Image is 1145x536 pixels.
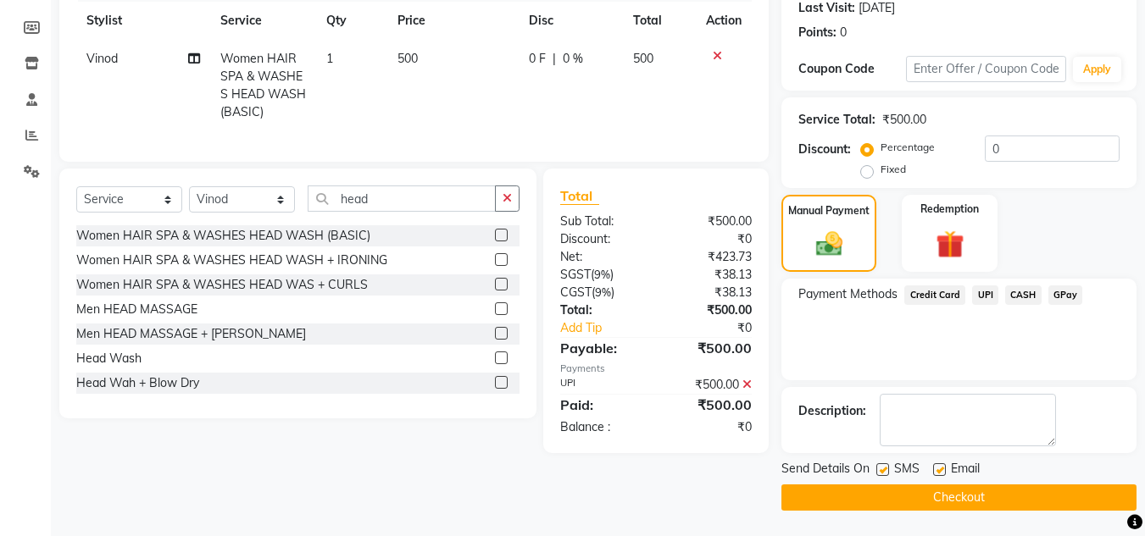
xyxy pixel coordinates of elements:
label: Redemption [920,202,979,217]
span: SGST [560,267,591,282]
th: Qty [316,2,387,40]
a: Add Tip [547,319,674,337]
div: Discount: [798,141,851,158]
span: Total [560,187,599,205]
div: Balance : [547,418,656,436]
div: Men HEAD MASSAGE + [PERSON_NAME] [76,325,306,343]
div: ( ) [547,284,656,301]
span: Women HAIR SPA & WASHES HEAD WASH (BASIC) [220,51,306,119]
div: ( ) [547,266,656,284]
div: ₹38.13 [656,284,764,301]
div: ₹500.00 [656,213,764,230]
div: Sub Total: [547,213,656,230]
div: Net: [547,248,656,266]
label: Fixed [881,162,906,177]
th: Stylist [76,2,210,40]
th: Disc [519,2,623,40]
input: Search or Scan [308,185,496,212]
label: Percentage [881,140,935,155]
span: 9% [594,268,610,281]
div: Men HEAD MASSAGE [76,301,197,318]
div: Service Total: [798,111,875,129]
button: Apply [1073,57,1121,82]
div: Women HAIR SPA & WASHES HEAD WASH (BASIC) [76,227,370,245]
span: GPay [1048,285,1083,305]
span: Payment Methods [798,285,898,303]
div: Payable: [547,338,656,358]
span: Credit Card [904,285,965,305]
div: Paid: [547,395,656,415]
img: _gift.svg [927,227,973,262]
th: Price [387,2,519,40]
label: Manual Payment [788,203,870,218]
span: 500 [397,51,418,66]
div: Discount: [547,230,656,248]
div: Description: [798,402,866,420]
div: UPI [547,376,656,394]
div: 0 [840,24,847,41]
button: Checkout [781,484,1137,511]
span: 9% [595,285,611,299]
span: Vinod [86,51,118,66]
div: Women HAIR SPA & WASHES HEAD WAS + CURLS [76,276,368,294]
div: Points: [798,24,837,41]
div: Head Wash [76,350,142,367]
div: ₹0 [656,418,764,436]
div: Head Wah + Blow Dry [76,374,199,392]
span: SMS [894,460,920,481]
span: CASH [1005,285,1042,305]
span: 0 % [563,50,583,68]
span: Email [951,460,980,481]
div: ₹500.00 [656,395,764,415]
div: Women HAIR SPA & WASHES HEAD WASH + IRONING [76,251,387,269]
div: ₹500.00 [882,111,926,129]
div: ₹500.00 [656,376,764,394]
th: Action [696,2,752,40]
div: Total: [547,301,656,319]
th: Total [623,2,697,40]
div: Coupon Code [798,60,905,78]
img: _cash.svg [808,229,851,259]
input: Enter Offer / Coupon Code [906,56,1066,82]
th: Service [210,2,317,40]
div: ₹38.13 [656,266,764,284]
span: 0 F [529,50,546,68]
div: ₹500.00 [656,301,764,319]
span: | [553,50,556,68]
div: ₹423.73 [656,248,764,266]
span: 1 [326,51,333,66]
span: CGST [560,285,592,300]
div: ₹0 [675,319,765,337]
span: UPI [972,285,998,305]
div: ₹500.00 [656,338,764,358]
span: Send Details On [781,460,870,481]
span: 500 [633,51,653,66]
div: Payments [560,362,752,376]
div: ₹0 [656,230,764,248]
